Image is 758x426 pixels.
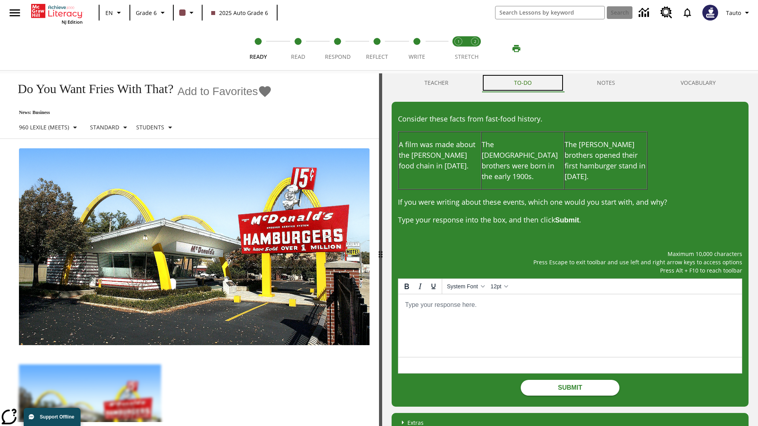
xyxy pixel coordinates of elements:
[463,27,486,70] button: Stretch Respond step 2 of 2
[133,120,178,135] button: Select Student
[398,114,742,124] p: Consider these facts from fast-food history.
[702,5,718,21] img: Avatar
[723,6,755,20] button: Profile/Settings
[474,39,476,44] text: 2
[24,408,81,426] button: Support Offline
[90,123,119,131] p: Standard
[458,39,460,44] text: 1
[488,280,511,293] button: Font sizes
[444,280,488,293] button: Fonts
[409,53,425,60] span: Write
[392,73,481,92] button: Teacher
[105,9,113,17] span: EN
[354,27,400,70] button: Reflect step 4 of 5
[504,41,529,56] button: Print
[3,1,26,24] button: Open side menu
[176,6,199,20] button: Class color is dark brown. Change class color
[398,250,742,258] p: Maximum 10,000 characters
[648,73,749,92] button: VOCABULARY
[565,73,648,92] button: NOTES
[275,27,321,70] button: Read step 2 of 5
[315,27,360,70] button: Respond step 3 of 5
[698,2,723,23] button: Select a new avatar
[565,139,647,182] p: The [PERSON_NAME] brothers opened their first hamburger stand in [DATE].
[677,2,698,23] a: Notifications
[62,19,83,25] span: NJ Edition
[366,53,388,60] span: Reflect
[398,197,742,207] p: If you were writing about these events, which one would you start with, and why?
[40,414,74,420] span: Support Offline
[9,110,272,116] p: News: Business
[398,215,742,226] p: Type your response into the box, and then click .
[19,123,69,131] p: 960 Lexile (Meets)
[427,280,440,293] button: Underline
[521,380,619,396] button: Submit
[634,2,656,24] a: Data Center
[136,123,164,131] p: Students
[379,73,382,426] div: Press Enter or Spacebar and then press right and left arrow keys to move the slider
[133,6,171,20] button: Grade: Grade 6, Select a grade
[398,258,742,266] p: Press Escape to exit toolbar and use left and right arrow keys to access options
[398,266,742,275] p: Press Alt + F10 to reach toolbar
[455,53,478,60] span: STRETCH
[87,120,133,135] button: Scaffolds, Standard
[392,73,749,92] div: Instructional Panel Tabs
[211,9,268,17] span: 2025 Auto Grade 6
[394,27,440,70] button: Write step 5 of 5
[19,148,370,346] img: One of the first McDonald's stores, with the iconic red sign and golden arches.
[291,53,305,60] span: Read
[399,139,481,171] p: A film was made about the [PERSON_NAME] food chain in [DATE].
[177,84,272,98] button: Add to Favorites - Do You Want Fries With That?
[16,120,83,135] button: Select Lexile, 960 Lexile (Meets)
[481,73,565,92] button: TO-DO
[325,53,351,60] span: Respond
[177,85,258,98] span: Add to Favorites
[413,280,427,293] button: Italic
[495,6,604,19] input: search field
[482,139,564,182] p: The [DEMOGRAPHIC_DATA] brothers were born in the early 1900s.
[491,283,501,290] span: 12pt
[235,27,281,70] button: Ready step 1 of 5
[447,27,470,70] button: Stretch Read step 1 of 2
[102,6,127,20] button: Language: EN, Select a language
[382,73,758,426] div: activity
[136,9,157,17] span: Grade 6
[250,53,267,60] span: Ready
[398,294,742,357] iframe: Rich Text Area. Press ALT-0 for help.
[400,280,413,293] button: Bold
[726,9,741,17] span: Tauto
[9,82,173,96] h1: Do You Want Fries With That?
[447,283,478,290] span: System Font
[656,2,677,23] a: Resource Center, Will open in new tab
[555,216,579,224] strong: Submit
[31,2,83,25] div: Home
